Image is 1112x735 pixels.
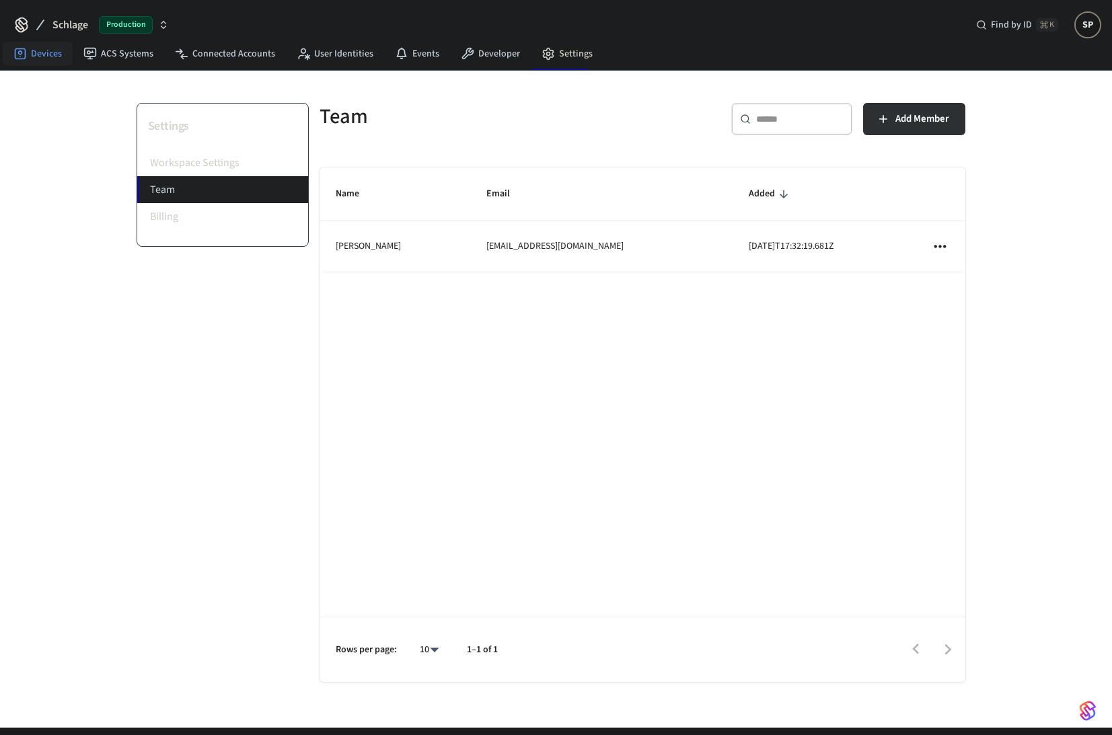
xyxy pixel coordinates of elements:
[137,176,308,203] li: Team
[1080,700,1096,722] img: SeamLogoGradient.69752ec5.svg
[1074,11,1101,38] button: SP
[965,13,1069,37] div: Find by ID⌘ K
[99,16,153,34] span: Production
[137,149,308,176] li: Workspace Settings
[413,640,445,660] div: 10
[320,221,471,272] td: [PERSON_NAME]
[148,117,297,136] h3: Settings
[486,184,527,204] span: Email
[52,17,88,33] span: Schlage
[450,42,531,66] a: Developer
[1076,13,1100,37] span: SP
[286,42,384,66] a: User Identities
[1036,18,1058,32] span: ⌘ K
[164,42,286,66] a: Connected Accounts
[749,184,792,204] span: Added
[384,42,450,66] a: Events
[137,203,308,230] li: Billing
[733,221,915,272] td: [DATE]T17:32:19.681Z
[336,184,377,204] span: Name
[320,103,634,130] h5: Team
[336,643,397,657] p: Rows per page:
[991,18,1032,32] span: Find by ID
[467,643,498,657] p: 1–1 of 1
[863,103,965,135] button: Add Member
[3,42,73,66] a: Devices
[320,167,965,272] table: sticky table
[895,110,949,128] span: Add Member
[73,42,164,66] a: ACS Systems
[470,221,733,272] td: [EMAIL_ADDRESS][DOMAIN_NAME]
[531,42,603,66] a: Settings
